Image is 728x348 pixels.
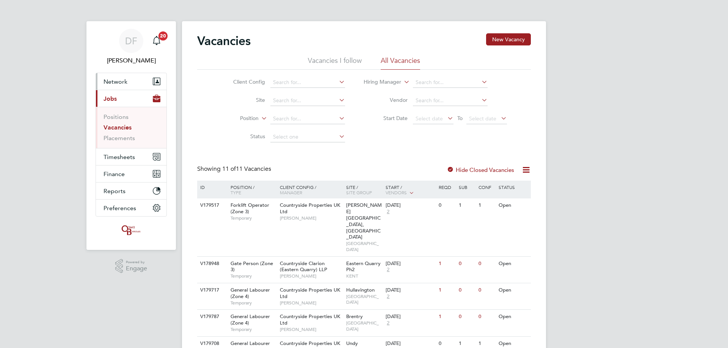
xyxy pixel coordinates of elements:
[381,56,420,70] li: All Vacancies
[104,170,125,178] span: Finance
[497,181,530,194] div: Status
[104,134,135,142] a: Placements
[231,260,273,273] span: Gate Person (Zone 3)
[346,273,382,279] span: KENT
[280,260,327,273] span: Countryside Clarion (Eastern Quarry) LLP
[455,113,465,123] span: To
[231,313,270,326] span: General Labourer (Zone 4)
[437,257,457,271] div: 1
[198,181,225,194] div: ID
[497,198,530,212] div: Open
[278,181,344,199] div: Client Config /
[457,181,477,194] div: Sub
[104,113,129,120] a: Positions
[231,189,241,195] span: Type
[346,340,358,346] span: Undy
[225,181,278,199] div: Position /
[344,181,384,199] div: Site /
[346,287,375,293] span: Hullavington
[497,257,530,271] div: Open
[477,310,496,324] div: 0
[198,310,225,324] div: V179787
[221,133,265,140] label: Status
[346,202,382,240] span: [PERSON_NAME][GEOGRAPHIC_DATA], [GEOGRAPHIC_DATA]
[104,124,132,131] a: Vacancies
[198,257,225,271] div: V178948
[477,283,496,297] div: 0
[386,202,435,209] div: [DATE]
[457,310,477,324] div: 0
[270,114,345,124] input: Search for...
[96,107,166,148] div: Jobs
[437,198,457,212] div: 0
[96,29,167,65] a: DF[PERSON_NAME]
[96,183,166,199] button: Reports
[96,148,166,165] button: Timesheets
[346,313,363,320] span: Brentry
[457,257,477,271] div: 0
[104,153,135,161] span: Timesheets
[126,265,147,272] span: Engage
[270,95,345,106] input: Search for...
[477,198,496,212] div: 1
[477,257,496,271] div: 0
[280,287,340,300] span: Countryside Properties UK Ltd
[413,77,488,88] input: Search for...
[346,189,372,195] span: Site Group
[386,293,391,300] span: 2
[413,95,488,106] input: Search for...
[437,283,457,297] div: 1
[486,33,531,45] button: New Vacancy
[221,97,265,103] label: Site
[149,29,164,53] a: 20
[197,33,251,48] h2: Vacancies
[96,200,166,216] button: Preferences
[386,189,407,195] span: Vendors
[280,300,342,306] span: [PERSON_NAME]
[386,261,435,267] div: [DATE]
[231,215,276,221] span: Temporary
[231,326,276,332] span: Temporary
[231,287,270,300] span: General Labourer (Zone 4)
[158,31,168,41] span: 20
[437,181,457,194] div: Reqd
[386,287,435,293] div: [DATE]
[96,90,166,107] button: Jobs
[280,326,342,332] span: [PERSON_NAME]
[477,181,496,194] div: Conf
[96,56,167,65] span: Dan Fry
[126,259,147,265] span: Powered by
[222,165,236,173] span: 11 of
[96,224,167,236] a: Go to home page
[346,240,382,252] span: [GEOGRAPHIC_DATA]
[104,187,126,195] span: Reports
[215,115,259,122] label: Position
[198,283,225,297] div: V179717
[280,313,340,326] span: Countryside Properties UK Ltd
[386,340,435,347] div: [DATE]
[364,115,408,122] label: Start Date
[120,224,142,236] img: oneillandbrennan-logo-retina.png
[96,73,166,90] button: Network
[457,283,477,297] div: 0
[221,78,265,85] label: Client Config
[386,314,435,320] div: [DATE]
[96,165,166,182] button: Finance
[231,202,269,215] span: Forklift Operator (Zone 3)
[280,215,342,221] span: [PERSON_NAME]
[280,189,302,195] span: Manager
[358,78,401,86] label: Hiring Manager
[346,320,382,332] span: [GEOGRAPHIC_DATA]
[86,21,176,250] nav: Main navigation
[198,198,225,212] div: V179517
[308,56,362,70] li: Vacancies I follow
[364,97,408,103] label: Vendor
[270,132,345,142] input: Select one
[104,78,127,85] span: Network
[231,273,276,279] span: Temporary
[386,320,391,326] span: 2
[469,115,496,122] span: Select date
[346,293,382,305] span: [GEOGRAPHIC_DATA]
[125,36,137,46] span: DF
[437,310,457,324] div: 1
